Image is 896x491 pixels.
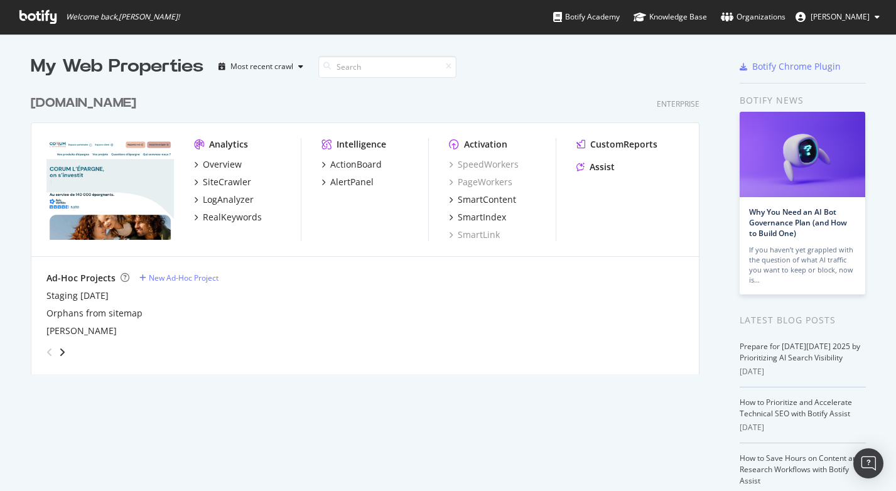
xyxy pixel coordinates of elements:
div: ActionBoard [330,158,382,171]
button: [PERSON_NAME] [785,7,890,27]
a: How to Save Hours on Content and Research Workflows with Botify Assist [740,453,861,486]
div: grid [31,79,710,374]
div: My Web Properties [31,54,203,79]
a: AlertPanel [321,176,374,188]
a: SmartLink [449,229,500,241]
a: RealKeywords [194,211,262,224]
div: New Ad-Hoc Project [149,272,219,283]
div: angle-right [58,346,67,359]
div: Organizations [721,11,785,23]
div: angle-left [41,342,58,362]
div: AlertPanel [330,176,374,188]
a: Assist [576,161,615,173]
a: SiteCrawler [194,176,251,188]
a: ActionBoard [321,158,382,171]
div: SmartIndex [458,211,506,224]
div: If you haven’t yet grappled with the question of what AI traffic you want to keep or block, now is… [749,245,856,285]
a: Staging [DATE] [46,289,109,302]
a: SpeedWorkers [449,158,519,171]
input: Search [318,56,456,78]
div: Most recent crawl [230,63,293,70]
span: Welcome back, [PERSON_NAME] ! [66,12,180,22]
div: [DATE] [740,366,866,377]
div: Open Intercom Messenger [853,448,883,478]
a: Prepare for [DATE][DATE] 2025 by Prioritizing AI Search Visibility [740,341,860,363]
a: New Ad-Hoc Project [139,272,219,283]
div: Ad-Hoc Projects [46,272,116,284]
div: Botify Chrome Plugin [752,60,841,73]
div: Botify Academy [553,11,620,23]
a: Botify Chrome Plugin [740,60,841,73]
div: Assist [590,161,615,173]
img: *.corum.fr [46,138,174,240]
div: [DOMAIN_NAME] [31,94,136,112]
div: Latest Blog Posts [740,313,866,327]
div: LogAnalyzer [203,193,254,206]
a: SmartContent [449,193,516,206]
div: SmartContent [458,193,516,206]
div: SiteCrawler [203,176,251,188]
div: CustomReports [590,138,657,151]
a: How to Prioritize and Accelerate Technical SEO with Botify Assist [740,397,852,419]
div: Botify news [740,94,866,107]
div: Knowledge Base [634,11,707,23]
a: Overview [194,158,242,171]
a: LogAnalyzer [194,193,254,206]
a: Orphans from sitemap [46,307,143,320]
div: Analytics [209,138,248,151]
div: [DATE] [740,422,866,433]
div: Overview [203,158,242,171]
a: SmartIndex [449,211,506,224]
div: Enterprise [657,99,699,109]
a: [DOMAIN_NAME] [31,94,141,112]
a: PageWorkers [449,176,512,188]
div: RealKeywords [203,211,262,224]
div: Intelligence [337,138,386,151]
span: Martin PHLIPPOTEAU [811,11,870,22]
a: CustomReports [576,138,657,151]
a: [PERSON_NAME] [46,325,117,337]
a: Why You Need an AI Bot Governance Plan (and How to Build One) [749,207,847,239]
div: Activation [464,138,507,151]
button: Most recent crawl [213,57,308,77]
img: Why You Need an AI Bot Governance Plan (and How to Build One) [740,112,865,197]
